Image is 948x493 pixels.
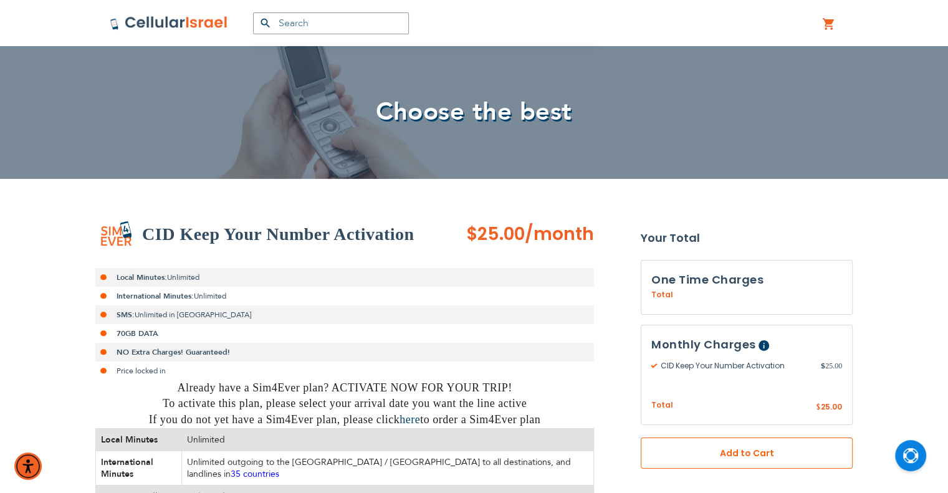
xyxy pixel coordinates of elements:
[95,287,594,305] li: Unlimited
[466,222,525,246] span: $25.00
[821,401,842,412] span: 25.00
[651,337,756,352] span: Monthly Charges
[641,438,853,469] button: Add to Cart
[96,428,182,451] td: Local Minutes
[682,447,812,460] span: Add to Cart
[95,268,594,287] li: Unlimited
[400,413,420,426] a: here
[117,328,158,338] strong: 70GB DATA
[821,360,825,371] span: $
[816,402,821,413] span: $
[651,289,673,300] span: Total
[182,428,594,451] td: Unlimited
[821,360,842,371] span: 25.00
[117,347,230,357] strong: NO Extra Charges! Guaranteed!
[95,219,136,249] img: CID Keep Your Number Activation
[376,95,572,129] span: Choose the best
[117,291,194,301] strong: International Minutes:
[759,340,769,351] span: Help
[651,360,821,371] span: CID Keep Your Number Activation
[14,452,42,480] div: Accessibility Menu
[95,361,594,380] li: Price locked in
[182,451,594,485] td: Unlimited outgoing to the [GEOGRAPHIC_DATA] / [GEOGRAPHIC_DATA] to all destinations, and landline...
[117,310,135,320] strong: SMS:
[142,222,414,247] h2: CID Keep Your Number Activation
[651,270,842,289] h3: One Time Charges
[641,229,853,247] strong: Your Total
[525,222,594,247] span: /month
[95,305,594,324] li: Unlimited in [GEOGRAPHIC_DATA]
[651,400,673,411] span: Total
[253,12,409,34] input: Search
[96,451,182,485] td: International Minutes
[117,272,167,282] strong: Local Minutes:
[95,380,594,428] h5: Already have a Sim4Ever plan? ACTIVATE NOW FOR YOUR TRIP! To activate this plan, please select yo...
[231,468,279,480] a: 35 countries
[110,16,228,31] img: Cellular Israel Logo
